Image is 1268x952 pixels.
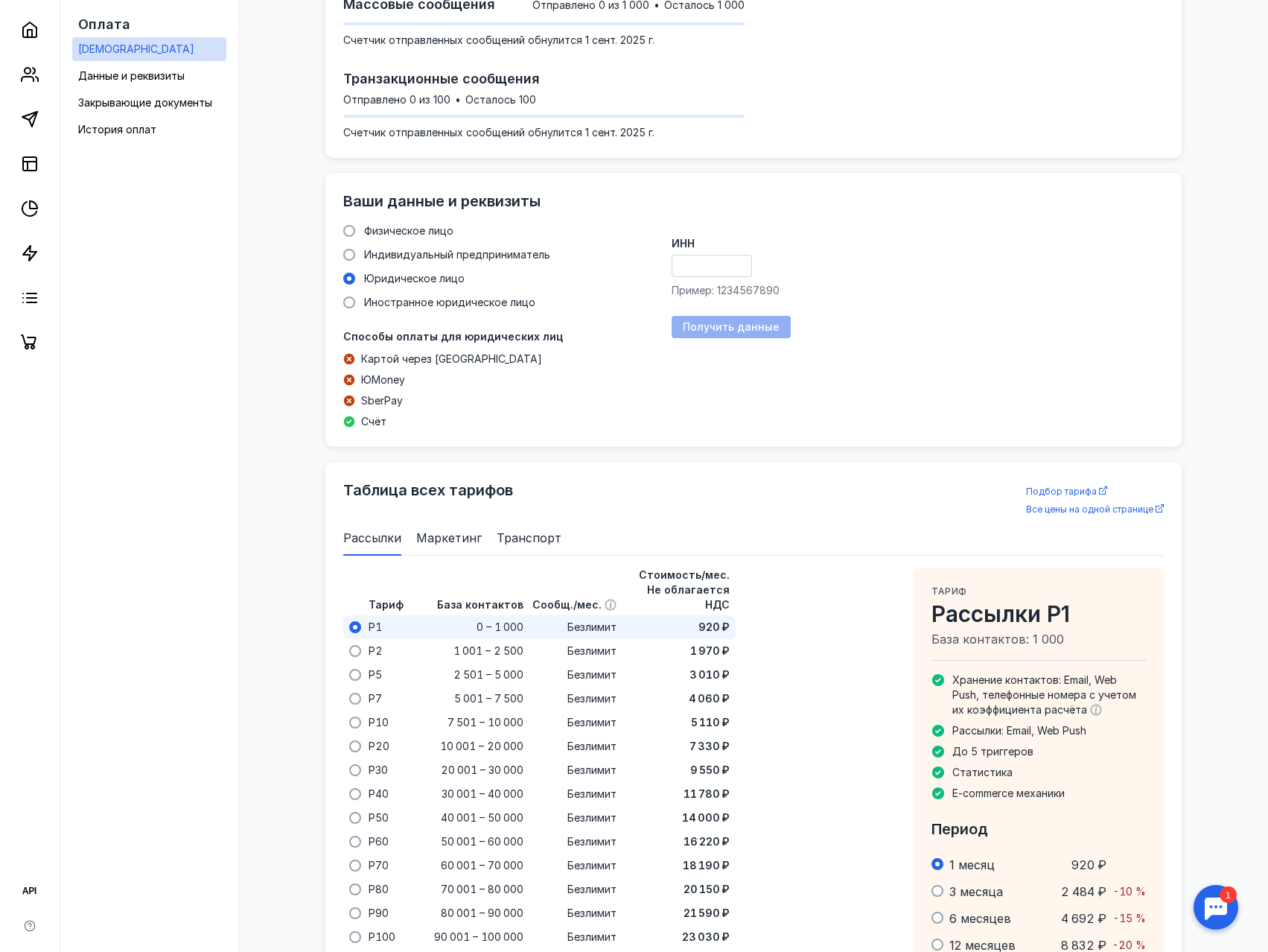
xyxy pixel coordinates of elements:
span: Счёт [361,414,386,429]
span: 80 001 – 90 000 [441,906,523,921]
span: 5 001 – 7 500 [454,691,523,706]
span: Безлимит [567,882,617,897]
span: Все цены на одной странице [1026,504,1153,515]
span: P60 [369,834,389,849]
span: До 5 триггеров [952,745,1033,758]
span: Сообщ./мес. [532,598,602,611]
span: 14 000 ₽ [682,810,730,825]
span: SberPay [361,393,403,408]
span: P7 [369,691,382,706]
span: Безлимит [567,834,617,849]
span: 3 месяца [949,884,1003,899]
span: Безлимит [567,715,617,730]
a: Подбор тарифа [1026,484,1164,499]
span: Безлимит [567,667,617,682]
span: 5 110 ₽ [691,715,730,730]
span: P5 [369,667,382,682]
span: 920 ₽ [1071,857,1106,872]
span: P40 [369,787,389,802]
span: Безлимит [567,620,617,635]
span: 1 месяц [949,857,995,872]
span: Рассылки: Email, Web Push [952,724,1086,737]
span: Хранение контактов: Email, Web Push, телефонные номера с учетом их коэффициента расчёта [952,673,1136,716]
span: 10 001 – 20 000 [440,739,523,754]
span: 21 590 ₽ [684,906,730,921]
span: История оплат [78,123,156,136]
span: Стоимость/мес. Не облагается НДС [639,568,730,611]
span: Cчетчик отправленных сообщений обнулится 1 сент. 2025 г. [343,34,654,46]
span: Безлимит [567,644,617,659]
span: E-commerce механики [952,787,1065,799]
span: Рассылки [343,529,401,547]
span: ЮMoney [361,372,405,387]
span: Транзакционные сообщения [343,71,540,86]
span: Данные и реквизиты [78,69,185,82]
span: 11 780 ₽ [684,787,730,802]
span: Безлимит [567,691,617,706]
span: 16 220 ₽ [684,834,730,849]
span: Маркетинг [416,529,482,547]
a: Все цены на одной странице [1026,502,1164,517]
span: 90 001 – 100 000 [434,930,523,945]
span: Оплата [78,16,130,32]
span: Юридическое лицо [364,272,465,285]
span: База контактов [437,598,523,611]
a: Закрывающие документы [72,91,226,115]
span: Индивидуальный предприниматель [364,248,550,261]
span: 40 001 – 50 000 [441,810,523,825]
span: P80 [369,882,389,897]
span: -15 % [1113,912,1146,924]
span: 7 330 ₽ [689,739,730,754]
span: Ваши данные и реквизиты [343,192,541,210]
span: Таблица всех тарифов [343,481,513,499]
span: Способы оплаты для юридических лиц [343,330,563,343]
span: • [455,95,461,105]
div: 1 [34,9,51,25]
span: Безлимит [567,787,617,802]
span: 18 190 ₽ [683,858,730,873]
span: 1 001 – 2 500 [453,644,523,659]
a: [DEMOGRAPHIC_DATA] [72,37,226,61]
span: Безлимит [567,930,617,945]
span: -20 % [1112,939,1146,951]
span: P70 [369,858,389,873]
span: 6 месяцев [949,911,1011,926]
span: Безлимит [567,906,617,921]
span: P20 [369,739,389,754]
span: Картой через [GEOGRAPHIC_DATA] [361,352,542,366]
span: 7 501 – 10 000 [447,715,523,730]
span: P90 [369,906,389,921]
span: Тариф [931,586,967,597]
span: 3 010 ₽ [689,667,730,682]
span: -10 % [1113,885,1146,898]
span: Безлимит [567,858,617,873]
span: Период [931,820,988,838]
span: Закрывающие документы [78,96,212,109]
span: 4 060 ₽ [689,691,730,706]
span: Отправлено 0 из 100 [343,92,450,107]
span: 920 ₽ [698,620,730,635]
span: Транспорт [497,529,561,547]
span: [DEMOGRAPHIC_DATA] [78,42,194,55]
span: Безлимит [567,763,617,778]
span: Безлимит [567,810,617,825]
span: Физическое лицо [364,224,453,237]
span: База контактов: 1 000 [931,630,1146,648]
span: P30 [369,763,388,778]
span: P2 [369,644,383,659]
span: 30 001 – 40 000 [442,787,523,802]
span: P50 [369,810,389,825]
span: ИНН [672,238,695,249]
span: Безлимит [567,739,617,754]
a: История оплат [72,118,226,142]
span: Осталось 100 [465,92,536,107]
span: 0 – 1 000 [477,620,523,635]
span: 70 001 – 80 000 [441,882,523,897]
span: 4 692 ₽ [1061,911,1106,926]
span: P100 [369,930,395,945]
span: 1 970 ₽ [690,644,730,659]
span: 2 501 – 5 000 [453,667,523,682]
span: 23 030 ₽ [682,930,730,945]
span: Иностранное юридическое лицо [364,296,535,308]
span: 9 550 ₽ [690,763,730,778]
